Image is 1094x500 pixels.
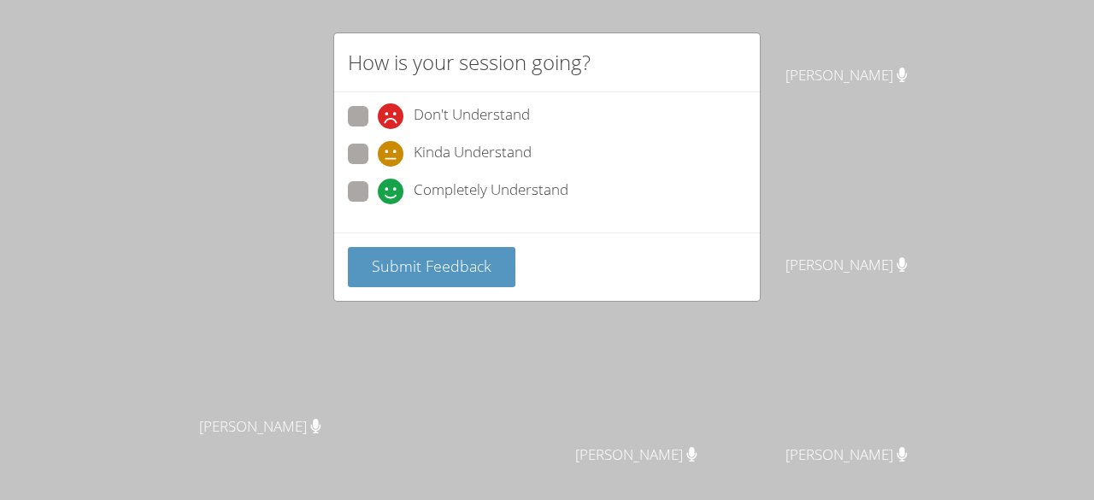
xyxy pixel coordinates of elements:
[348,47,591,78] h2: How is your session going?
[414,179,568,204] span: Completely Understand
[348,247,515,287] button: Submit Feedback
[414,141,532,167] span: Kinda Understand
[414,103,530,129] span: Don't Understand
[372,256,491,276] span: Submit Feedback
